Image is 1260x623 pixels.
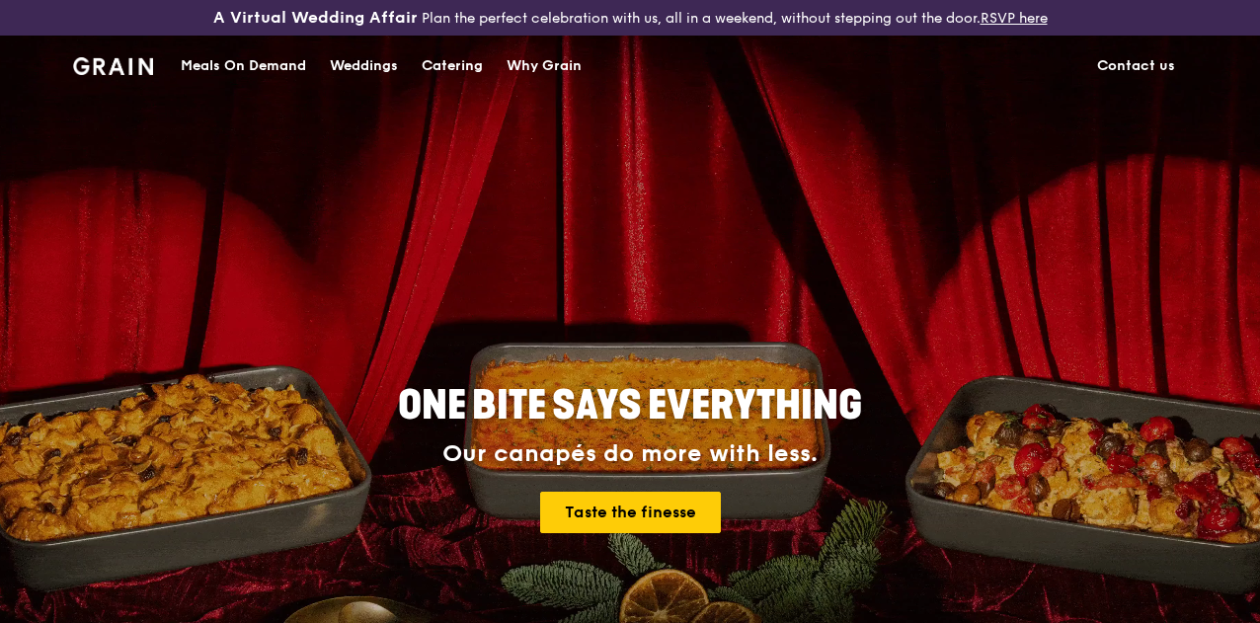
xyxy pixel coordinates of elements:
[73,57,153,75] img: Grain
[210,8,1051,28] div: Plan the perfect celebration with us, all in a weekend, without stepping out the door.
[981,10,1048,27] a: RSVP here
[330,37,398,96] div: Weddings
[422,37,483,96] div: Catering
[540,492,721,533] a: Taste the finesse
[213,8,418,28] h3: A Virtual Wedding Affair
[73,35,153,94] a: GrainGrain
[318,37,410,96] a: Weddings
[507,37,582,96] div: Why Grain
[181,37,306,96] div: Meals On Demand
[410,37,495,96] a: Catering
[1085,37,1187,96] a: Contact us
[495,37,593,96] a: Why Grain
